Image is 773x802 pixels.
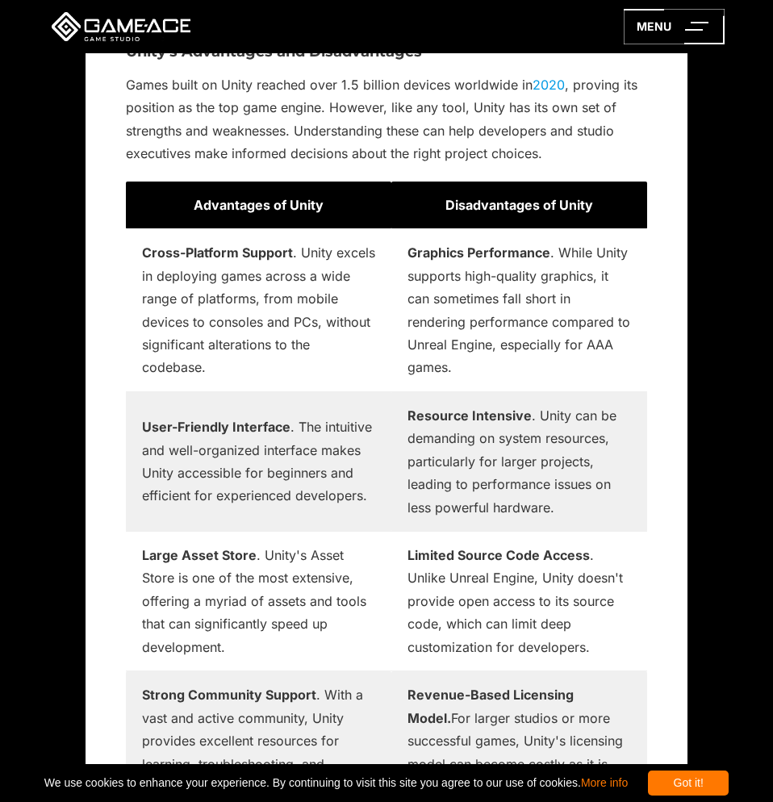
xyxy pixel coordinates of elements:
[445,197,593,213] strong: Disadvantages of Unity
[126,73,647,165] p: Games built on Unity reached over 1.5 billion devices worldwide in , proving its position as the ...
[407,244,550,261] strong: Graphics Performance
[407,687,574,725] strong: Revenue-Based Licensing Model.
[407,547,590,563] strong: Limited Source Code Access
[407,407,532,424] strong: Resource Intensive
[126,44,647,61] h3: Unity's Advantages and Disadvantages
[391,229,647,392] td: . While Unity supports high-quality graphics, it can sometimes fall short in rendering performanc...
[126,532,391,671] td: . Unity's Asset Store is one of the most extensive, offering a myriad of assets and tools that ca...
[194,197,324,213] strong: Advantages of Unity
[391,532,647,671] td: . Unlike Unreal Engine, Unity doesn't provide open access to its source code, which can limit dee...
[581,776,628,789] a: More info
[142,687,316,703] strong: Strong Community Support
[126,229,391,392] td: . Unity excels in deploying games across a wide range of platforms, from mobile devices to consol...
[142,244,293,261] strong: Cross-Platform Support
[126,391,391,531] td: . The intuitive and well-organized interface makes Unity accessible for beginners and efficient f...
[648,771,729,796] div: Got it!
[142,547,257,563] strong: Large Asset Store
[142,419,290,435] strong: User-Friendly Interface
[44,771,628,796] span: We use cookies to enhance your experience. By continuing to visit this site you agree to our use ...
[624,9,725,44] a: menu
[391,391,647,531] td: . Unity can be demanding on system resources, particularly for larger projects, leading to perfor...
[533,77,565,93] a: 2020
